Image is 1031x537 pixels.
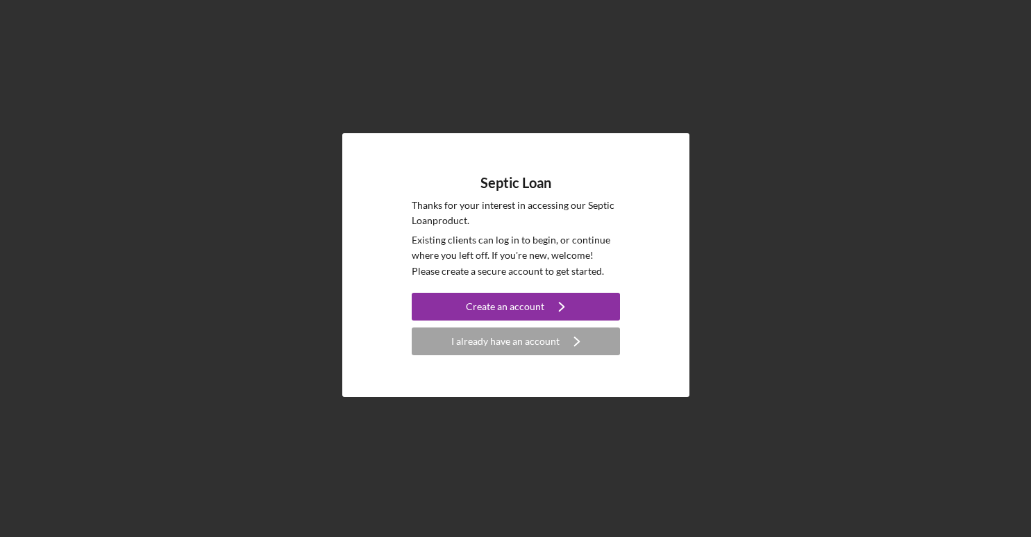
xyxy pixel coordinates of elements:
div: Create an account [466,293,544,321]
div: I already have an account [451,327,560,355]
p: Existing clients can log in to begin, or continue where you left off. If you're new, welcome! Ple... [412,232,620,279]
button: I already have an account [412,327,620,355]
h4: Septic Loan [480,175,551,191]
a: Create an account [412,293,620,324]
button: Create an account [412,293,620,321]
p: Thanks for your interest in accessing our Septic Loan product. [412,198,620,229]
